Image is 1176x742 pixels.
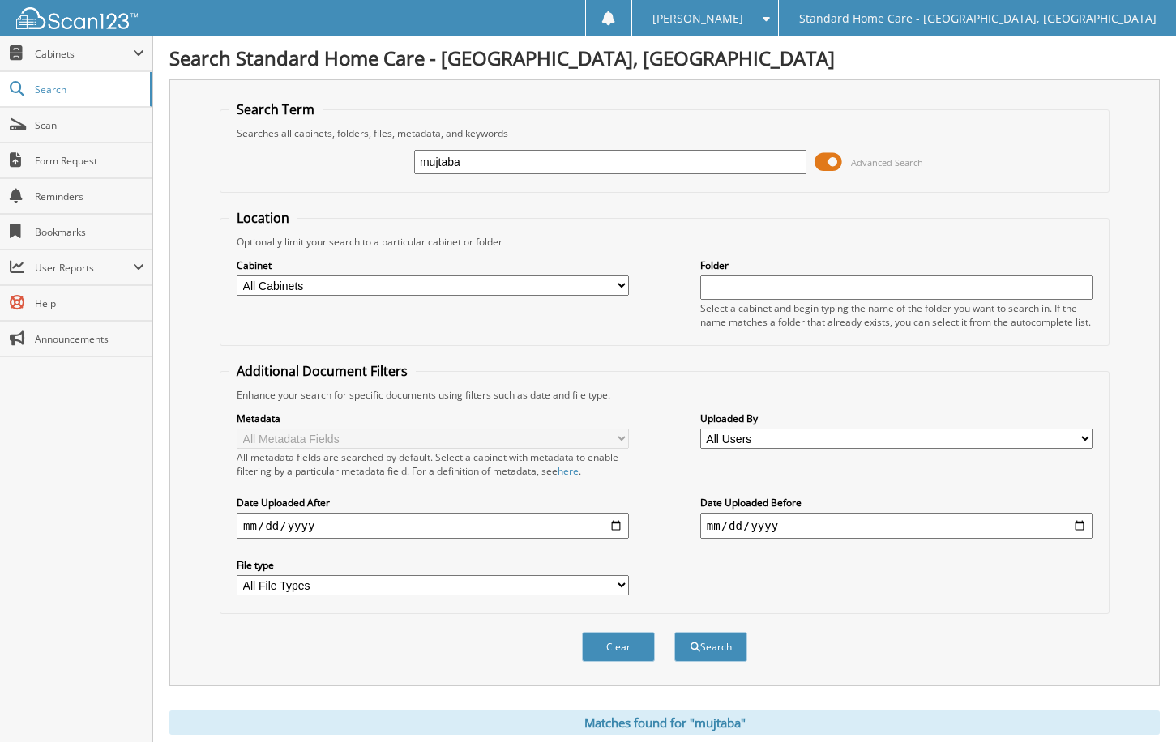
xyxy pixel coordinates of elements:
input: start [237,513,629,539]
span: Reminders [35,190,144,203]
legend: Location [229,209,297,227]
div: All metadata fields are searched by default. Select a cabinet with metadata to enable filtering b... [237,450,629,478]
label: Uploaded By [700,412,1093,425]
legend: Additional Document Filters [229,362,416,380]
label: Date Uploaded Before [700,496,1093,510]
label: Cabinet [237,258,629,272]
span: Form Request [35,154,144,168]
div: Select a cabinet and begin typing the name of the folder you want to search in. If the name match... [700,301,1093,329]
label: Folder [700,258,1093,272]
input: end [700,513,1093,539]
button: Clear [582,632,655,662]
div: Enhance your search for specific documents using filters such as date and file type. [229,388,1101,402]
span: Scan [35,118,144,132]
div: Searches all cabinets, folders, files, metadata, and keywords [229,126,1101,140]
legend: Search Term [229,100,323,118]
span: Search [35,83,142,96]
span: Bookmarks [35,225,144,239]
label: File type [237,558,629,572]
span: Cabinets [35,47,133,61]
img: scan123-logo-white.svg [16,7,138,29]
span: Standard Home Care - [GEOGRAPHIC_DATA], [GEOGRAPHIC_DATA] [799,14,1157,23]
span: [PERSON_NAME] [652,14,743,23]
span: User Reports [35,261,133,275]
button: Search [674,632,747,662]
label: Metadata [237,412,629,425]
span: Announcements [35,332,144,346]
span: Advanced Search [851,156,923,168]
div: Matches found for "mujtaba" [169,710,1160,735]
label: Date Uploaded After [237,496,629,510]
span: Help [35,296,144,310]
a: here [558,464,579,478]
div: Optionally limit your search to a particular cabinet or folder [229,235,1101,249]
h1: Search Standard Home Care - [GEOGRAPHIC_DATA], [GEOGRAPHIC_DATA] [169,45,1160,71]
